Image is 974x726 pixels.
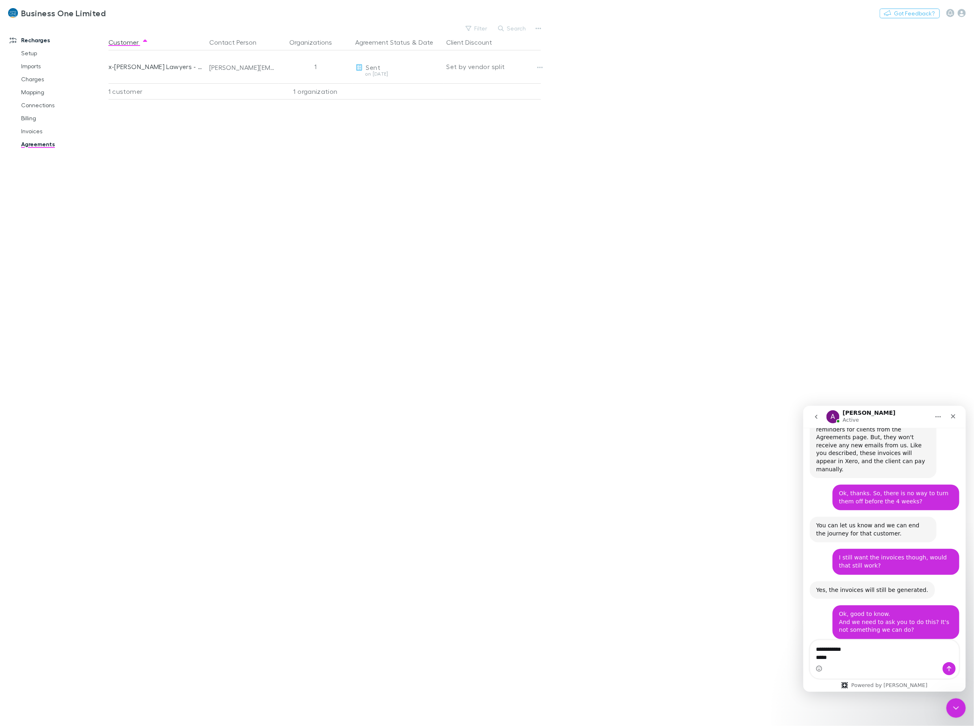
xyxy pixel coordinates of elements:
[13,112,115,125] a: Billing
[13,60,115,73] a: Imports
[29,79,156,104] div: Ok, thanks. So, there is no way to turn them off before the 4 weeks?
[7,111,133,137] div: You can let us know and we can end the journey for that customer.
[447,34,502,50] button: Client Discount
[36,148,150,164] div: I still want the invoices though, would that still work?
[13,47,115,60] a: Setup
[447,50,541,83] div: Set by vendor split
[139,256,152,269] button: Send a message…
[366,63,380,71] span: Sent
[2,34,115,47] a: Recharges
[36,84,150,100] div: Ok, thanks. So, there is no way to turn them off before the 4 weeks?
[13,125,115,138] a: Invoices
[7,176,156,200] div: Alex says…
[8,8,18,18] img: Business One Limited's Logo
[108,50,203,83] div: x-[PERSON_NAME] Lawyers - Rechargly
[279,50,352,83] div: 1
[7,176,132,193] div: Yes, the invoices will still be generated.
[13,99,115,112] a: Connections
[880,9,940,18] button: Got Feedback?
[209,63,276,72] div: [PERSON_NAME][EMAIL_ADDRESS][DOMAIN_NAME]
[36,204,150,228] div: Ok, good to know. And we need to ask you to do this? It's not something we can do?
[419,34,433,50] button: Date
[356,34,410,50] button: Agreement Status
[108,83,206,100] div: 1 customer
[7,234,156,256] textarea: Message…
[29,199,156,233] div: Ok, good to know.And we need to ask you to do this? It's not something we can do?
[7,143,156,175] div: Caroline says…
[13,73,115,86] a: Charges
[13,86,115,99] a: Mapping
[279,83,352,100] div: 1 organization
[289,34,342,50] button: Organizations
[462,24,492,33] button: Filter
[3,3,111,23] a: Business One Limited
[7,199,156,240] div: Caroline says…
[494,24,531,33] button: Search
[209,34,266,50] button: Contact Person
[803,406,966,692] iframe: Intercom live chat
[946,698,966,718] iframe: Intercom live chat
[7,79,156,111] div: Caroline says…
[13,138,115,151] a: Agreements
[13,260,19,266] button: Emoji picker
[356,72,440,76] div: on [DATE]
[13,180,125,189] div: Yes, the invoices will still be generated.
[356,34,440,50] div: &
[13,116,127,132] div: You can let us know and we can end the journey for that customer.
[29,143,156,169] div: I still want the invoices though, would that still work?
[21,8,106,18] h3: Business One Limited
[7,111,156,143] div: Alex says…
[108,34,148,50] button: Customer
